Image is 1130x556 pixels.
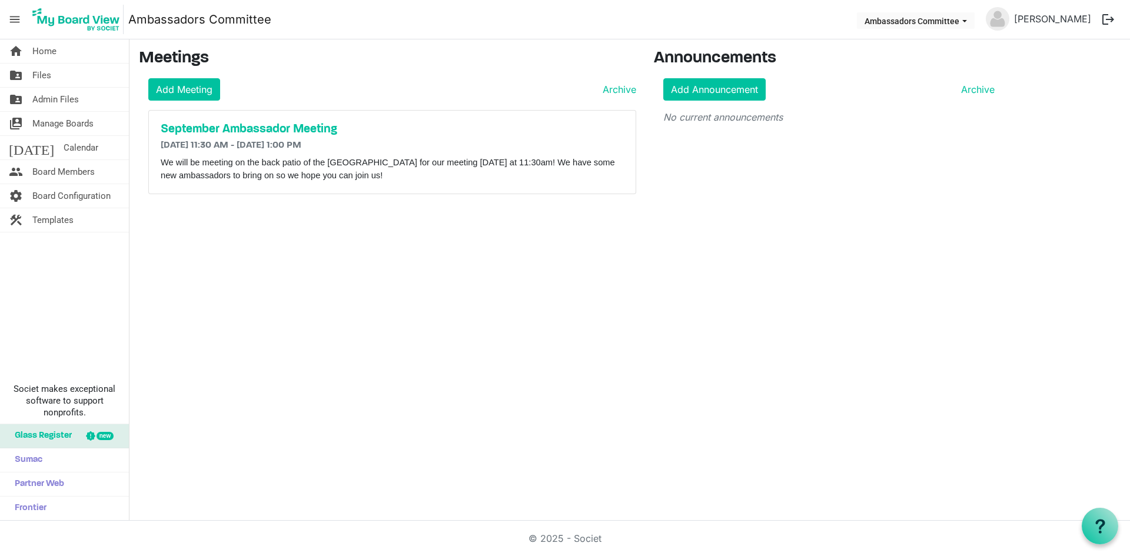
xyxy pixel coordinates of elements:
[97,432,114,440] div: new
[139,49,636,69] h3: Meetings
[9,112,23,135] span: switch_account
[5,383,124,418] span: Societ makes exceptional software to support nonprofits.
[663,78,766,101] a: Add Announcement
[64,136,98,159] span: Calendar
[9,160,23,184] span: people
[32,64,51,87] span: Files
[1096,7,1121,32] button: logout
[9,136,54,159] span: [DATE]
[9,497,46,520] span: Frontier
[161,140,624,151] h6: [DATE] 11:30 AM - [DATE] 1:00 PM
[529,532,601,544] a: © 2025 - Societ
[9,88,23,111] span: folder_shared
[598,82,636,96] a: Archive
[9,64,23,87] span: folder_shared
[9,448,42,472] span: Sumac
[32,208,74,232] span: Templates
[654,49,1004,69] h3: Announcements
[32,88,79,111] span: Admin Files
[161,122,624,136] a: September Ambassador Meeting
[32,39,56,63] span: Home
[4,8,26,31] span: menu
[32,184,111,208] span: Board Configuration
[32,160,95,184] span: Board Members
[9,39,23,63] span: home
[32,112,94,135] span: Manage Boards
[9,184,23,208] span: settings
[9,424,72,448] span: Glass Register
[161,156,624,182] p: We will be meeting on the back patio of the [GEOGRAPHIC_DATA] for our meeting [DATE] at 11:30am! ...
[128,8,271,31] a: Ambassadors Committee
[663,110,995,124] p: No current announcements
[956,82,995,96] a: Archive
[857,12,975,29] button: Ambassadors Committee dropdownbutton
[9,208,23,232] span: construction
[148,78,220,101] a: Add Meeting
[9,472,64,496] span: Partner Web
[1009,7,1096,31] a: [PERSON_NAME]
[986,7,1009,31] img: no-profile-picture.svg
[29,5,124,34] img: My Board View Logo
[29,5,128,34] a: My Board View Logo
